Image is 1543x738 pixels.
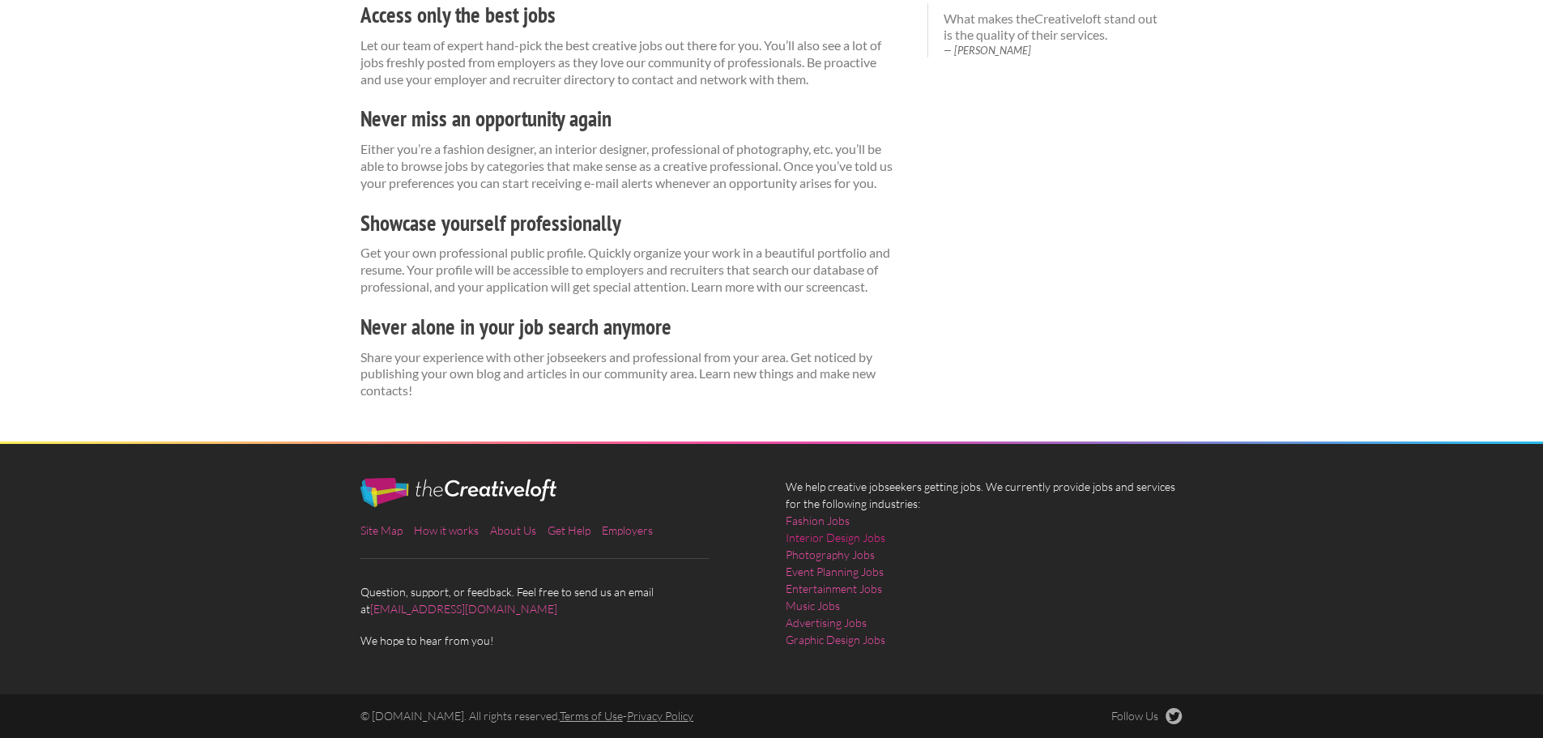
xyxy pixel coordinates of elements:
[360,104,899,134] h3: Never miss an opportunity again
[360,312,899,343] h3: Never alone in your job search anymore
[786,614,867,631] a: Advertising Jobs
[602,523,653,537] a: Employers
[360,37,899,87] p: Let our team of expert hand-pick the best creative jobs out there for you. You’ll also see a lot ...
[414,523,479,537] a: How it works
[360,208,899,239] h3: Showcase yourself professionally
[786,563,884,580] a: Event Planning Jobs
[548,523,590,537] a: Get Help
[786,631,885,648] a: Graphic Design Jobs
[490,523,536,537] a: About Us
[786,529,885,546] a: Interior Design Jobs
[360,141,899,191] p: Either you’re a fashion designer, an interior designer, professional of photography, etc. you’ll ...
[360,245,899,295] p: Get your own professional public profile. Quickly organize your work in a beautiful portfolio and...
[347,478,772,649] div: Question, support, or feedback. Feel free to send us an email at
[1111,708,1183,724] a: Follow Us
[786,597,840,614] a: Music Jobs
[360,478,556,507] img: The Creative Loft
[560,709,623,723] a: Terms of Use
[786,546,875,563] a: Photography Jobs
[347,708,985,724] div: © [DOMAIN_NAME]. All rights reserved. -
[944,44,1166,58] cite: [PERSON_NAME]
[627,709,693,723] a: Privacy Policy
[360,349,899,399] p: Share your experience with other jobseekers and professional from your area. Get noticed by publi...
[786,580,882,597] a: Entertainment Jobs
[360,523,403,537] a: Site Map
[786,512,850,529] a: Fashion Jobs
[360,632,757,649] span: We hope to hear from you!
[927,3,1183,58] blockquote: What makes theCreativeloft stand out is the quality of their services.
[772,478,1197,661] div: We help creative jobseekers getting jobs. We currently provide jobs and services for the followin...
[370,602,557,616] a: [EMAIL_ADDRESS][DOMAIN_NAME]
